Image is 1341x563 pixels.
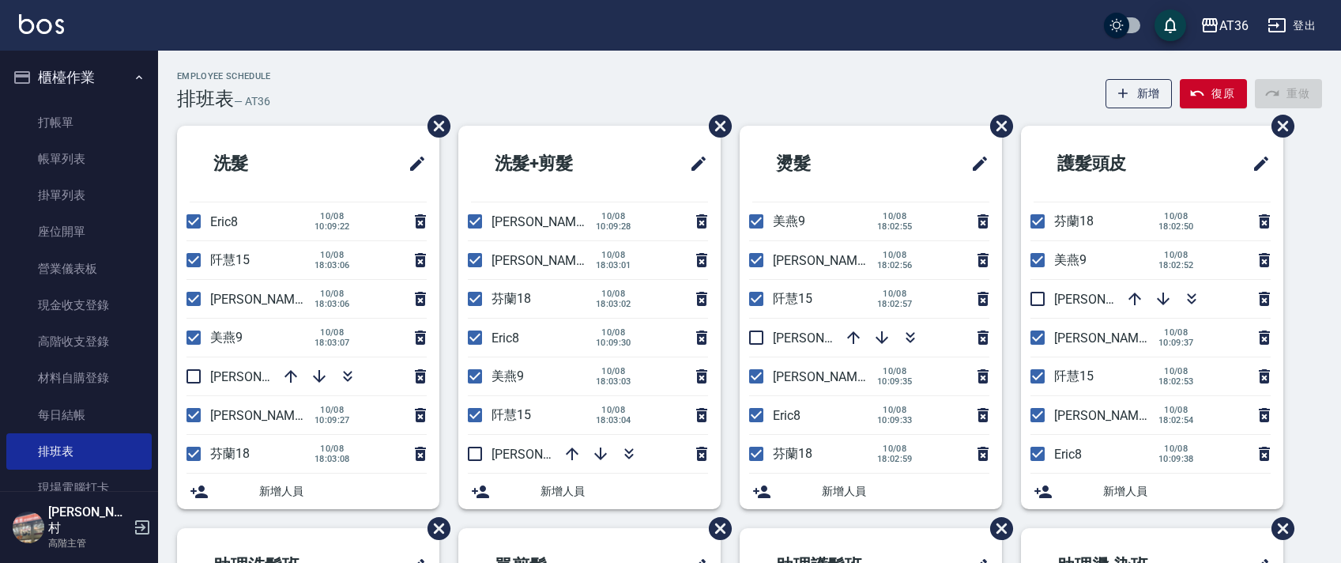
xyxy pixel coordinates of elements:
[877,454,913,464] span: 18:02:59
[492,447,593,462] span: [PERSON_NAME]6
[492,331,519,346] span: Eric8
[13,512,44,543] img: Person
[210,214,238,229] span: Eric8
[48,504,129,536] h5: [PERSON_NAME]村
[6,470,152,506] a: 現場電腦打卡
[773,408,800,423] span: Eric8
[6,213,152,250] a: 座位開單
[177,88,234,110] h3: 排班表
[1106,79,1173,108] button: 新增
[877,415,913,425] span: 10:09:33
[1158,327,1194,338] span: 10/08
[978,505,1015,552] span: 刪除班表
[315,444,350,454] span: 10/08
[48,536,129,550] p: 高階主管
[596,250,631,260] span: 10/08
[210,330,243,345] span: 美燕9
[1158,260,1194,270] span: 18:02:52
[210,408,319,423] span: [PERSON_NAME]11
[6,433,152,470] a: 排班表
[596,366,631,376] span: 10/08
[471,135,638,192] h2: 洗髮+剪髮
[1158,221,1194,232] span: 18:02:50
[315,289,350,299] span: 10/08
[1034,135,1196,192] h2: 護髮頭皮
[1054,252,1087,267] span: 美燕9
[596,405,631,415] span: 10/08
[1158,454,1194,464] span: 10:09:38
[822,483,989,500] span: 新增人員
[315,211,350,221] span: 10/08
[1194,9,1255,42] button: AT36
[1261,11,1322,40] button: 登出
[177,71,271,81] h2: Employee Schedule
[234,93,270,110] h6: — AT36
[6,251,152,287] a: 營業儀表板
[315,405,350,415] span: 10/08
[1260,505,1297,552] span: 刪除班表
[210,292,319,307] span: [PERSON_NAME]16
[773,369,882,384] span: [PERSON_NAME]11
[1158,366,1194,376] span: 10/08
[596,415,631,425] span: 18:03:04
[177,474,439,509] div: 新增人員
[1158,444,1194,454] span: 10/08
[697,103,734,149] span: 刪除班表
[315,260,350,270] span: 18:03:06
[978,103,1015,149] span: 刪除班表
[773,253,882,268] span: [PERSON_NAME]16
[697,505,734,552] span: 刪除班表
[596,211,631,221] span: 10/08
[596,376,631,387] span: 18:03:03
[1158,376,1194,387] span: 18:02:53
[6,177,152,213] a: 掛單列表
[210,369,312,384] span: [PERSON_NAME]6
[1158,250,1194,260] span: 10/08
[1054,447,1082,462] span: Eric8
[6,141,152,177] a: 帳單列表
[596,221,631,232] span: 10:09:28
[1260,103,1297,149] span: 刪除班表
[6,360,152,396] a: 材料自購登錄
[773,446,812,461] span: 芬蘭18
[773,331,875,346] span: [PERSON_NAME]6
[6,57,152,98] button: 櫃檯作業
[877,366,913,376] span: 10/08
[877,211,913,221] span: 10/08
[1021,474,1283,509] div: 新增人員
[210,446,250,461] span: 芬蘭18
[492,407,531,422] span: 阡慧15
[877,405,913,415] span: 10/08
[961,145,989,183] span: 修改班表的標題
[596,299,631,309] span: 18:03:02
[190,135,335,192] h2: 洗髮
[1054,408,1163,423] span: [PERSON_NAME]16
[315,338,350,348] span: 18:03:07
[1180,79,1247,108] button: 復原
[1158,415,1194,425] span: 18:02:54
[1054,292,1156,307] span: [PERSON_NAME]6
[1158,211,1194,221] span: 10/08
[19,14,64,34] img: Logo
[1242,145,1271,183] span: 修改班表的標題
[877,260,913,270] span: 18:02:56
[596,327,631,338] span: 10/08
[1103,483,1271,500] span: 新增人員
[210,252,250,267] span: 阡慧15
[315,221,350,232] span: 10:09:22
[492,253,601,268] span: [PERSON_NAME]16
[740,474,1002,509] div: 新增人員
[596,260,631,270] span: 18:03:01
[773,213,805,229] span: 美燕9
[315,327,350,338] span: 10/08
[596,289,631,299] span: 10/08
[1155,9,1186,41] button: save
[877,299,913,309] span: 18:02:57
[315,250,350,260] span: 10/08
[398,145,427,183] span: 修改班表的標題
[315,454,350,464] span: 18:03:08
[6,287,152,323] a: 現金收支登錄
[458,474,721,509] div: 新增人員
[752,135,898,192] h2: 燙髮
[315,415,350,425] span: 10:09:27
